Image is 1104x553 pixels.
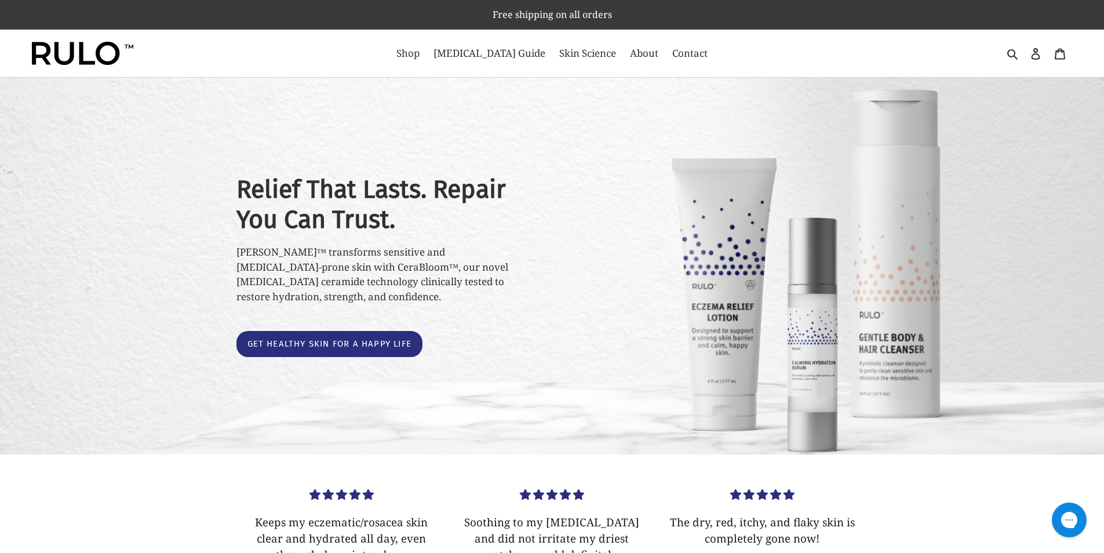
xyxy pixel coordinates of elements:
a: Get healthy skin for a happy life: Catalog [236,331,423,357]
a: [MEDICAL_DATA] Guide [428,44,551,63]
p: [PERSON_NAME]™ transforms sensitive and [MEDICAL_DATA]-prone skin with CeraBloom™, our novel [MED... [236,245,532,304]
span: Shop [396,46,420,60]
a: Shop [391,44,425,63]
span: 5.00 stars [309,487,374,501]
p: Free shipping on all orders [1,1,1103,28]
span: 5.00 stars [730,487,795,501]
a: Contact [666,44,713,63]
img: Rulo™ Skin [32,42,133,65]
a: Skin Science [553,44,622,63]
a: About [624,44,664,63]
iframe: Gorgias live chat messenger [1046,499,1092,541]
h2: Relief That Lasts. Repair You Can Trust. [236,174,532,234]
span: 5.00 stars [520,487,584,501]
span: [MEDICAL_DATA] Guide [433,46,545,60]
p: The dry, red, itchy, and flaky skin is completely gone now! [666,514,859,547]
span: About [630,46,658,60]
span: Skin Science [559,46,616,60]
span: Contact [672,46,708,60]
